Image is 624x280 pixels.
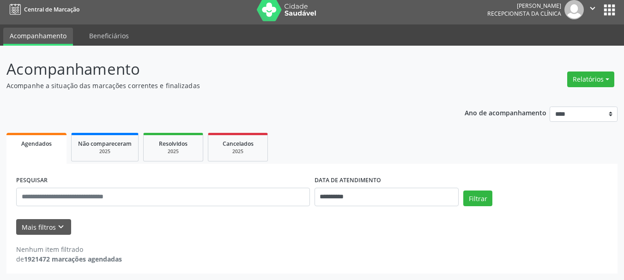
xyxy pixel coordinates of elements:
button: Mais filtroskeyboard_arrow_down [16,219,71,235]
span: Agendados [21,140,52,148]
label: DATA DE ATENDIMENTO [315,173,381,188]
div: Nenhum item filtrado [16,244,122,254]
div: 2025 [78,148,132,155]
span: Cancelados [223,140,254,148]
label: PESQUISAR [16,173,48,188]
span: Não compareceram [78,140,132,148]
p: Acompanhamento [6,58,434,81]
span: Recepcionista da clínica [487,10,561,18]
button: apps [601,2,618,18]
i:  [588,3,598,13]
p: Ano de acompanhamento [465,107,546,118]
p: Acompanhe a situação das marcações correntes e finalizadas [6,81,434,90]
a: Central de Marcação [6,2,79,17]
a: Acompanhamento [3,28,73,46]
i: keyboard_arrow_down [56,222,66,232]
div: de [16,254,122,264]
strong: 1921472 marcações agendadas [24,255,122,263]
button: Filtrar [463,191,492,206]
div: 2025 [150,148,196,155]
button: Relatórios [567,71,614,87]
span: Central de Marcação [24,6,79,13]
div: 2025 [215,148,261,155]
div: [PERSON_NAME] [487,2,561,10]
span: Resolvidos [159,140,188,148]
a: Beneficiários [83,28,135,44]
